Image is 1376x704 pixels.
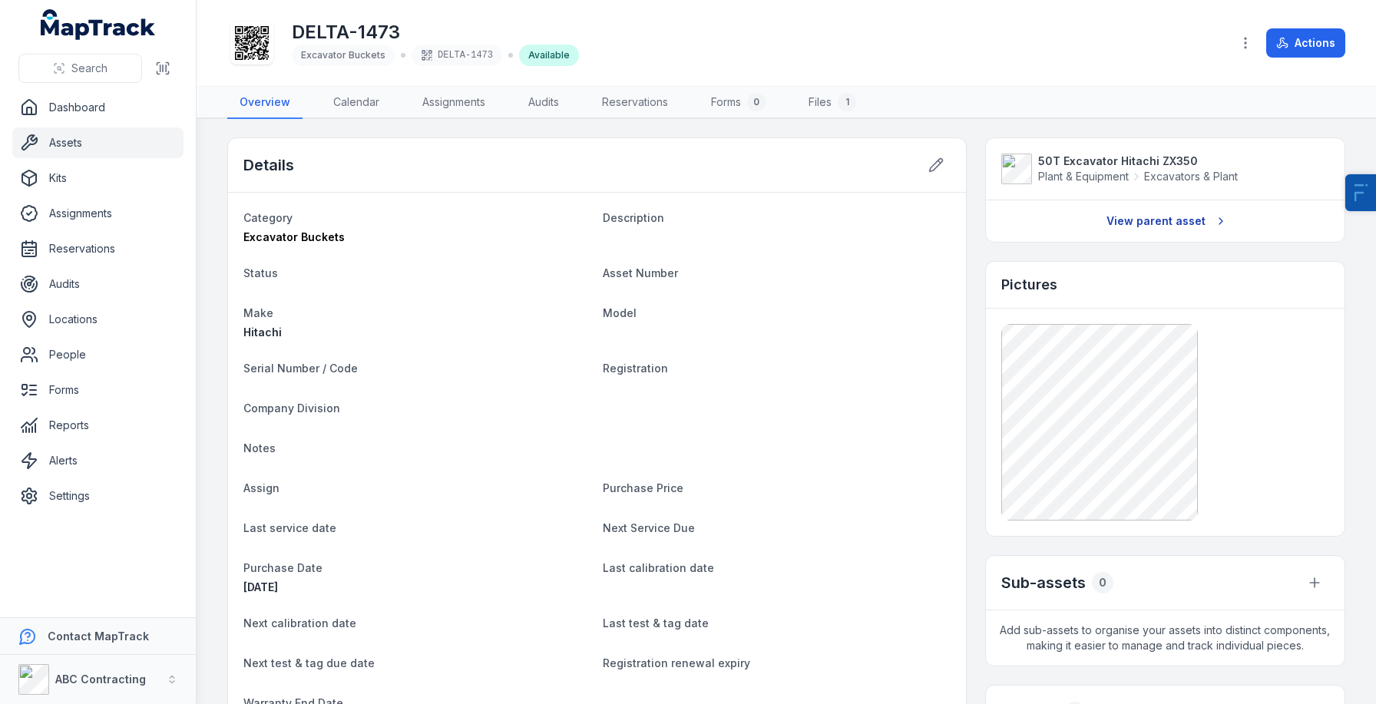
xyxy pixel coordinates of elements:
span: Purchase Price [603,481,683,494]
a: People [12,339,184,370]
span: Hitachi [243,326,282,339]
div: 0 [747,93,766,111]
h3: Pictures [1001,274,1057,296]
a: Assignments [410,87,498,119]
span: Next calibration date [243,616,356,630]
h1: DELTA-1473 [292,20,579,45]
a: Overview [227,87,303,119]
span: Assign [243,481,279,494]
a: Settings [12,481,184,511]
span: Next Service Due [603,521,695,534]
span: Asset Number [603,266,678,279]
a: Assignments [12,198,184,229]
span: Status [243,266,278,279]
a: Locations [12,304,184,335]
h2: Sub-assets [1001,572,1086,593]
div: Available [519,45,579,66]
div: DELTA-1473 [412,45,502,66]
span: Excavators & Plant [1144,169,1238,184]
span: Last calibration date [603,561,714,574]
span: Last service date [243,521,336,534]
span: Notes [243,441,276,454]
a: Assets [12,127,184,158]
span: [DATE] [243,580,278,593]
span: Make [243,306,273,319]
a: Reports [12,410,184,441]
a: Forms [12,375,184,405]
span: Company Division [243,402,340,415]
a: View parent asset [1096,207,1234,236]
span: Excavator Buckets [243,230,345,243]
span: Last test & tag date [603,616,709,630]
div: 1 [838,93,856,111]
a: Reservations [12,233,184,264]
a: Calendar [321,87,392,119]
span: Next test & tag due date [243,656,375,669]
strong: Contact MapTrack [48,630,149,643]
span: Purchase Date [243,561,322,574]
a: Alerts [12,445,184,476]
a: Kits [12,163,184,193]
span: Description [603,211,664,224]
div: 0 [1092,572,1113,593]
span: Excavator Buckets [301,49,385,61]
span: Plant & Equipment [1038,169,1129,184]
strong: ABC Contracting [55,673,146,686]
span: Category [243,211,293,224]
span: Registration [603,362,668,375]
span: Add sub-assets to organise your assets into distinct components, making it easier to manage and t... [986,610,1345,666]
button: Actions [1266,28,1345,58]
button: Search [18,54,142,83]
a: 50T Excavator Hitachi ZX350Plant & EquipmentExcavators & Plant [1001,154,1329,184]
span: Search [71,61,107,76]
a: Files1 [796,87,868,119]
strong: 50T Excavator Hitachi ZX350 [1038,154,1238,169]
span: Model [603,306,637,319]
a: Audits [516,87,571,119]
a: Audits [12,269,184,299]
time: 22/08/2025, 12:00:00 am [243,580,278,593]
h2: Details [243,154,294,176]
a: Forms0 [699,87,778,119]
span: Registration renewal expiry [603,656,750,669]
a: Dashboard [12,92,184,123]
a: MapTrack [41,9,156,40]
span: Serial Number / Code [243,362,358,375]
a: Reservations [590,87,680,119]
